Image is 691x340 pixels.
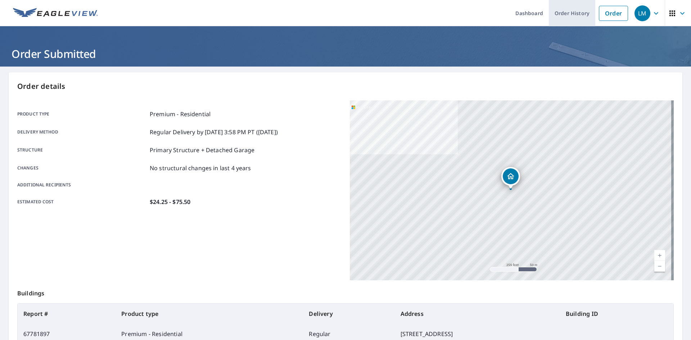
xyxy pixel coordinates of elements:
p: Product type [17,110,147,118]
a: Current Level 17, Zoom In [654,250,665,261]
th: Delivery [303,304,394,324]
p: Additional recipients [17,182,147,188]
th: Building ID [560,304,673,324]
img: EV Logo [13,8,98,19]
p: Estimated cost [17,198,147,206]
p: Primary Structure + Detached Garage [150,146,254,154]
th: Address [395,304,560,324]
div: LM [634,5,650,21]
p: Delivery method [17,128,147,136]
p: Premium - Residential [150,110,211,118]
a: Current Level 17, Zoom Out [654,261,665,272]
p: Changes [17,164,147,172]
p: Structure [17,146,147,154]
p: No structural changes in last 4 years [150,164,251,172]
p: Order details [17,81,674,92]
a: Order [599,6,628,21]
p: Regular Delivery by [DATE] 3:58 PM PT ([DATE]) [150,128,278,136]
div: Dropped pin, building 1, Residential property, 7571 Saladin Ave Twentynine Palms, CA 92277 [501,167,520,189]
p: Buildings [17,280,674,303]
h1: Order Submitted [9,46,682,61]
p: $24.25 - $75.50 [150,198,190,206]
th: Product type [116,304,303,324]
th: Report # [18,304,116,324]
